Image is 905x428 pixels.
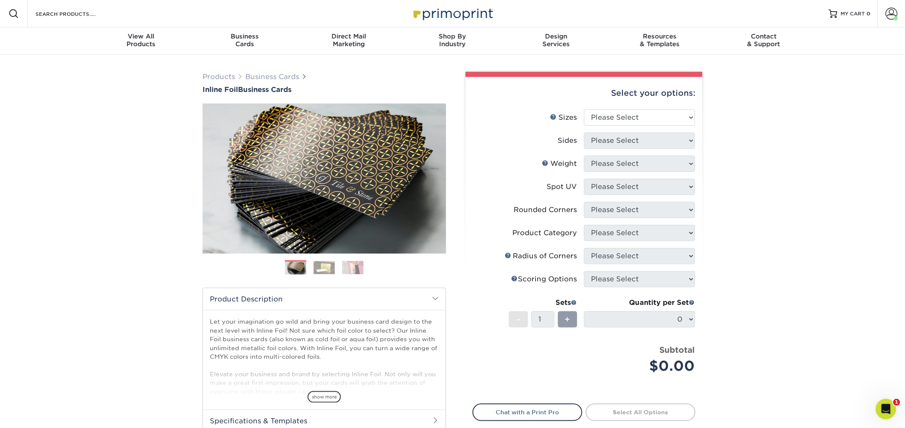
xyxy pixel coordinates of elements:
[401,27,505,55] a: Shop ByIndustry
[473,77,696,109] div: Select your options:
[89,32,193,40] span: View All
[342,261,364,274] img: Business Cards 03
[893,399,900,406] span: 1
[285,257,306,279] img: Business Cards 01
[193,32,297,48] div: Cards
[193,27,297,55] a: BusinessCards
[586,404,696,421] a: Select All Options
[608,27,712,55] a: Resources& Templates
[505,251,577,261] div: Radius of Corners
[542,159,577,169] div: Weight
[867,11,871,17] span: 0
[410,4,495,23] img: Primoprint
[401,32,505,48] div: Industry
[608,32,712,48] div: & Templates
[565,313,570,326] span: +
[203,86,238,94] span: Inline Foil
[297,32,401,40] span: Direct Mail
[203,73,235,81] a: Products
[550,112,577,123] div: Sizes
[245,73,299,81] a: Business Cards
[608,32,712,40] span: Resources
[504,27,608,55] a: DesignServices
[473,404,582,421] a: Chat with a Print Pro
[314,261,335,274] img: Business Cards 02
[712,32,816,48] div: & Support
[89,32,193,48] div: Products
[203,288,446,310] h2: Product Description
[203,86,446,94] h1: Business Cards
[876,399,896,419] iframe: Intercom live chat
[591,356,695,376] div: $0.00
[513,228,577,238] div: Product Category
[517,313,520,326] span: -
[504,32,608,48] div: Services
[308,391,341,403] span: show more
[660,345,695,354] strong: Subtotal
[203,86,446,94] a: Inline FoilBusiness Cards
[193,32,297,40] span: Business
[509,298,577,308] div: Sets
[712,27,816,55] a: Contact& Support
[547,182,577,192] div: Spot UV
[841,10,865,18] span: MY CART
[297,32,401,48] div: Marketing
[712,32,816,40] span: Contact
[504,32,608,40] span: Design
[584,298,695,308] div: Quantity per Set
[514,205,577,215] div: Rounded Corners
[297,27,401,55] a: Direct MailMarketing
[401,32,505,40] span: Shop By
[35,9,118,19] input: SEARCH PRODUCTS.....
[89,27,193,55] a: View AllProducts
[511,274,577,284] div: Scoring Options
[203,57,446,301] img: Inline Foil 01
[558,136,577,146] div: Sides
